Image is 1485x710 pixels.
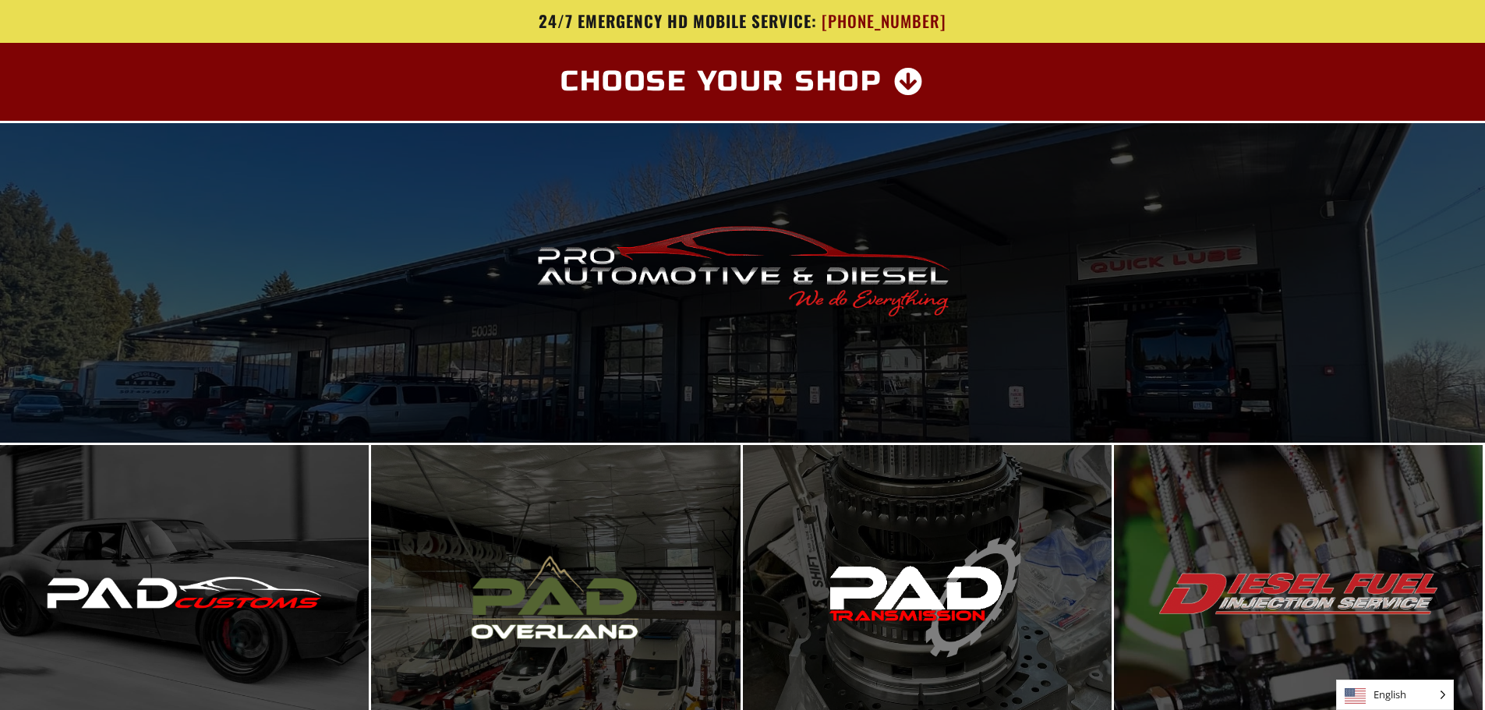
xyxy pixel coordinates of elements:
aside: Language selected: English [1336,680,1454,710]
span: English [1337,680,1453,709]
a: 24/7 Emergency HD Mobile Service: [PHONE_NUMBER] [287,12,1199,31]
a: Choose Your Shop [542,58,943,105]
span: [PHONE_NUMBER] [822,12,946,31]
span: 24/7 Emergency HD Mobile Service: [539,9,817,33]
span: Choose Your Shop [560,68,882,96]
